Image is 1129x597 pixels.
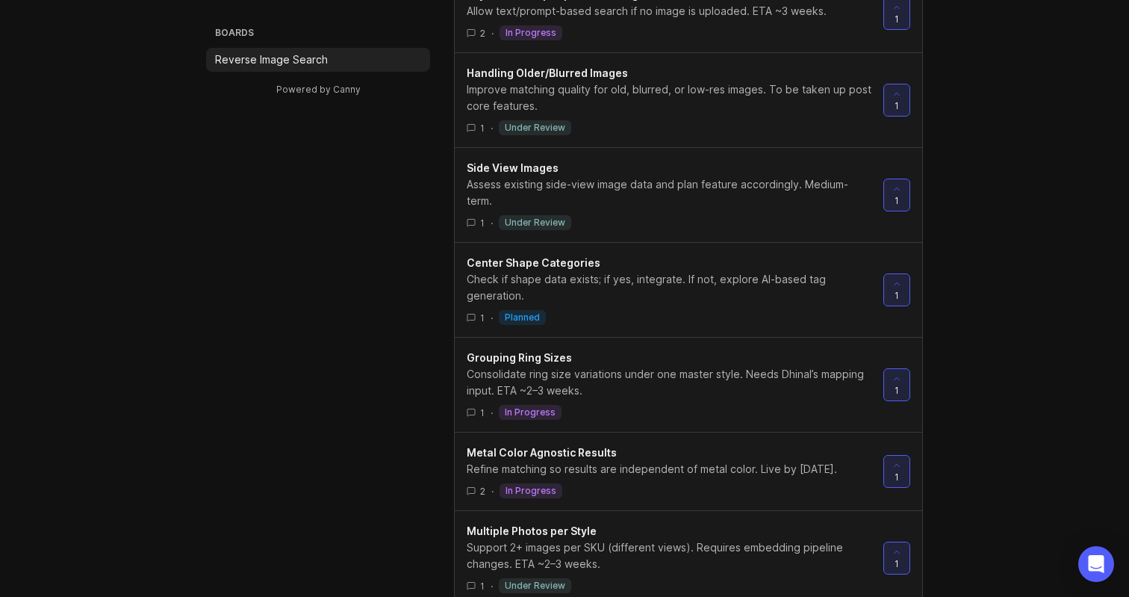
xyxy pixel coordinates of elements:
[467,525,597,537] span: Multiple Photos per Style
[505,406,556,418] p: in progress
[467,366,871,399] div: Consolidate ring size variations under one master style. Needs Dhinal’s mapping input. ETA ~2–3 w...
[212,24,430,45] h3: Boards
[895,471,899,483] span: 1
[491,580,493,593] div: ·
[491,312,493,324] div: ·
[467,255,883,325] a: Center Shape CategoriesCheck if shape data exists; if yes, integrate. If not, explore AI-based ta...
[505,312,540,324] p: planned
[467,271,871,304] div: Check if shape data exists; if yes, integrate. If not, explore AI-based tag generation.
[505,580,565,592] p: under review
[467,161,559,174] span: Side View Images
[883,273,910,306] button: 1
[883,455,910,488] button: 1
[883,368,910,401] button: 1
[467,523,883,593] a: Multiple Photos per StyleSupport 2+ images per SKU (different views). Requires embedding pipeline...
[480,485,485,498] span: 2
[467,176,871,209] div: Assess existing side-view image data and plan feature accordingly. Medium-term.
[467,445,883,498] a: Metal Color Agnostic ResultsRefine matching so results are independent of metal color. Live by [D...
[491,217,493,229] div: ·
[895,13,899,25] span: 1
[480,27,485,40] span: 2
[467,66,628,79] span: Handling Older/Blurred Images
[215,52,328,67] p: Reverse Image Search
[1078,546,1114,582] div: Open Intercom Messenger
[480,312,485,324] span: 1
[467,3,871,19] div: Allow text/prompt-based search if no image is uploaded. ETA ~3 weeks.
[505,217,565,229] p: under review
[274,81,363,98] a: Powered by Canny
[467,256,600,269] span: Center Shape Categories
[206,48,430,72] a: Reverse Image Search
[895,557,899,570] span: 1
[895,194,899,207] span: 1
[883,179,910,211] button: 1
[506,27,556,39] p: in progress
[505,122,565,134] p: under review
[467,539,871,572] div: Support 2+ images per SKU (different views). Requires embedding pipeline changes. ETA ~2–3 weeks.
[491,406,493,419] div: ·
[480,580,485,593] span: 1
[467,446,617,459] span: Metal Color Agnostic Results
[883,542,910,575] button: 1
[467,160,883,230] a: Side View ImagesAssess existing side-view image data and plan feature accordingly. Medium-term.1·...
[467,461,871,477] div: Refine matching so results are independent of metal color. Live by [DATE].
[883,84,910,117] button: 1
[467,65,883,135] a: Handling Older/Blurred ImagesImprove matching quality for old, blurred, or low-res images. To be ...
[480,122,485,134] span: 1
[895,384,899,397] span: 1
[467,350,883,420] a: Grouping Ring SizesConsolidate ring size variations under one master style. Needs Dhinal’s mappin...
[491,27,494,40] div: ·
[506,485,556,497] p: in progress
[895,289,899,302] span: 1
[467,81,871,114] div: Improve matching quality for old, blurred, or low-res images. To be taken up post core features.
[491,122,493,134] div: ·
[895,99,899,112] span: 1
[467,351,572,364] span: Grouping Ring Sizes
[480,217,485,229] span: 1
[480,406,485,419] span: 1
[491,485,494,498] div: ·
